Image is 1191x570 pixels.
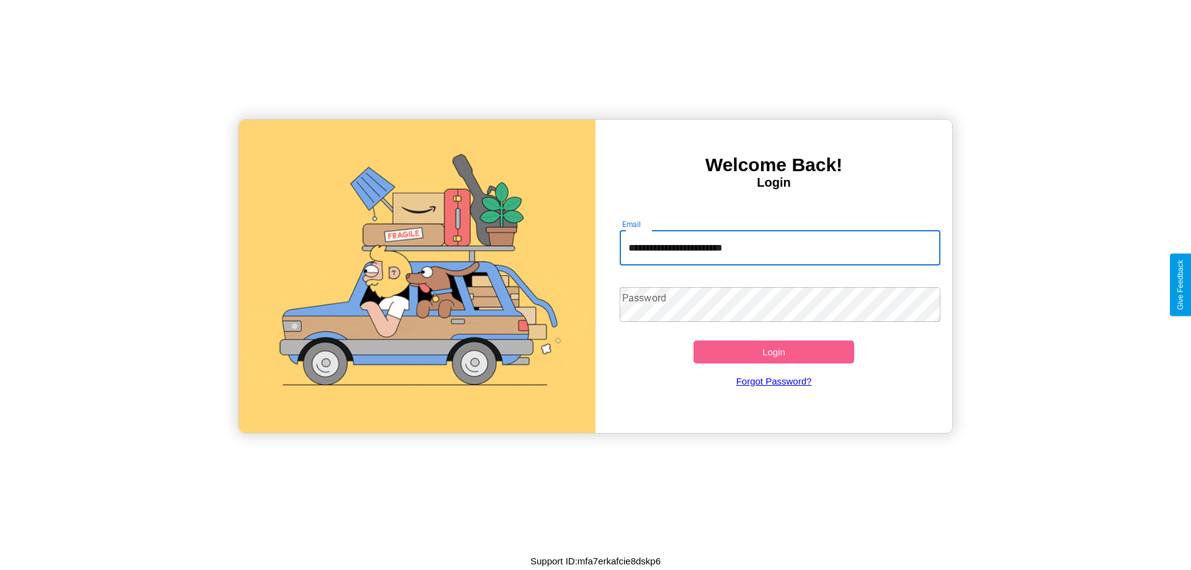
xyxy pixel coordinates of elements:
button: Login [694,341,854,363]
p: Support ID: mfa7erkafcie8dskp6 [530,553,661,569]
div: Give Feedback [1176,260,1185,310]
label: Email [622,219,641,229]
a: Forgot Password? [613,363,935,399]
h3: Welcome Back! [595,154,952,176]
img: gif [239,120,595,433]
h4: Login [595,176,952,190]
